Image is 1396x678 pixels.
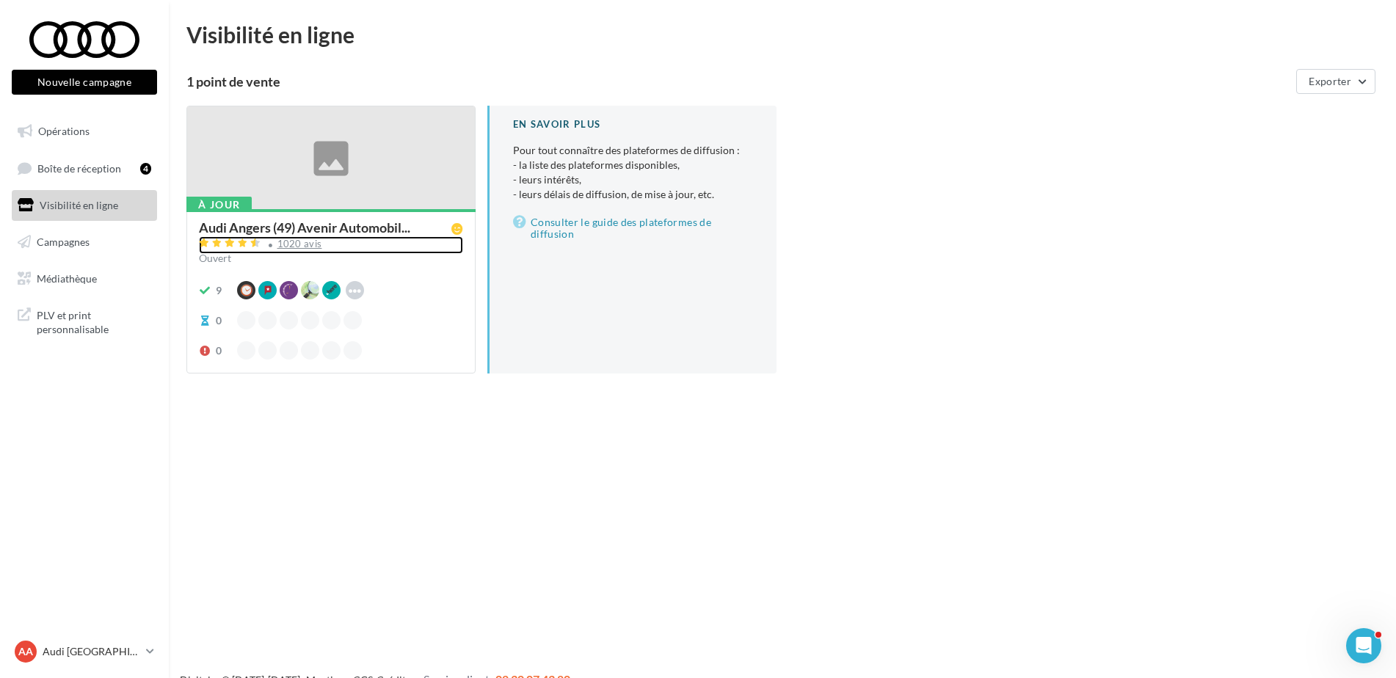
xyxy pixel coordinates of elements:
a: Opérations [9,116,160,147]
iframe: Intercom live chat [1346,628,1381,663]
div: En savoir plus [513,117,753,131]
span: Médiathèque [37,271,97,284]
p: Pour tout connaître des plateformes de diffusion : [513,143,753,202]
a: Campagnes [9,227,160,258]
a: 1020 avis [199,236,463,254]
span: Exporter [1309,75,1351,87]
div: Visibilité en ligne [186,23,1378,45]
p: Audi [GEOGRAPHIC_DATA] [43,644,140,659]
div: 1 point de vente [186,75,1290,88]
span: Audi Angers (49) Avenir Automobil... [199,221,410,234]
li: - leurs intérêts, [513,172,753,187]
div: 1020 avis [277,239,322,249]
a: Consulter le guide des plateformes de diffusion [513,214,753,243]
span: Boîte de réception [37,161,121,174]
button: Exporter [1296,69,1375,94]
button: Nouvelle campagne [12,70,157,95]
a: Boîte de réception4 [9,153,160,184]
span: Ouvert [199,252,231,264]
span: Campagnes [37,236,90,248]
span: Opérations [38,125,90,137]
a: Visibilité en ligne [9,190,160,221]
div: 9 [216,283,222,298]
li: - leurs délais de diffusion, de mise à jour, etc. [513,187,753,202]
a: AA Audi [GEOGRAPHIC_DATA] [12,638,157,666]
span: Visibilité en ligne [40,199,118,211]
div: 0 [216,313,222,328]
div: 0 [216,343,222,358]
span: AA [18,644,33,659]
div: 4 [140,163,151,175]
a: Médiathèque [9,263,160,294]
li: - la liste des plateformes disponibles, [513,158,753,172]
div: À jour [186,197,252,213]
a: PLV et print personnalisable [9,299,160,343]
span: PLV et print personnalisable [37,305,151,337]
